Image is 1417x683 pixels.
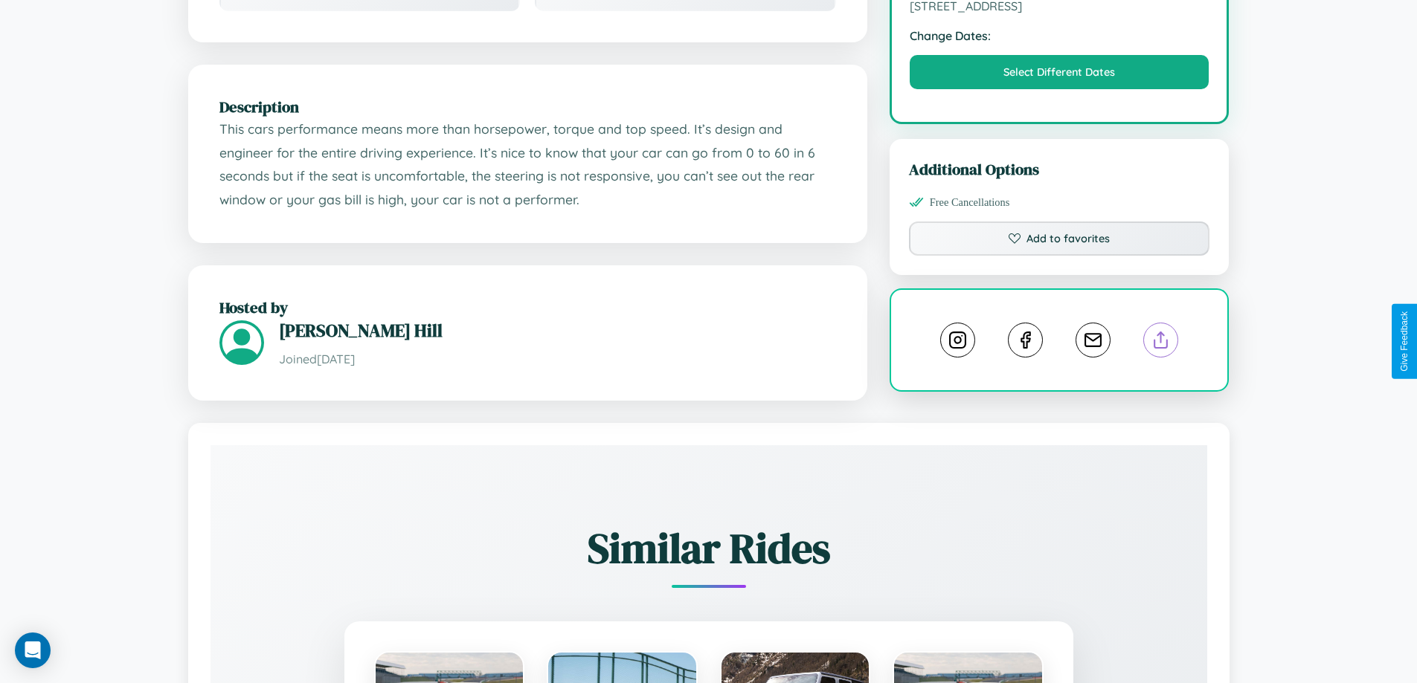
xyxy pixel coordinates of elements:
[930,196,1010,209] span: Free Cancellations
[909,221,1210,256] button: Add to favorites
[910,28,1209,43] strong: Change Dates:
[219,96,836,117] h2: Description
[909,158,1210,180] h3: Additional Options
[279,349,836,370] p: Joined [DATE]
[1399,311,1410,372] div: Give Feedback
[15,632,51,668] div: Open Intercom Messenger
[910,55,1209,89] button: Select Different Dates
[219,297,836,318] h2: Hosted by
[219,117,836,212] p: This cars performance means more than horsepower, torque and top speed. It’s design and engineer ...
[279,318,836,343] h3: [PERSON_NAME] Hill
[263,519,1155,577] h2: Similar Rides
